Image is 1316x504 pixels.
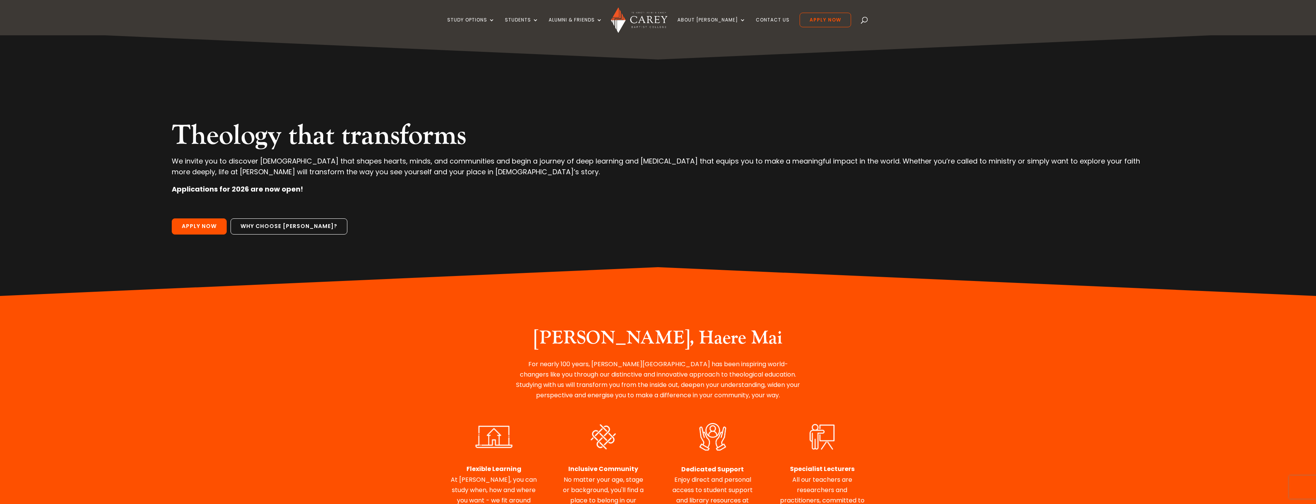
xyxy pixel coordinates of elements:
h2: [PERSON_NAME], Haere Mai [514,327,802,353]
p: For nearly 100 years, [PERSON_NAME][GEOGRAPHIC_DATA] has been inspiring world-changers like you t... [514,359,802,401]
a: Students [505,17,539,35]
a: Contact Us [756,17,790,35]
a: Why choose [PERSON_NAME]? [231,218,347,235]
strong: Applications for 2026 are now open! [172,184,303,194]
strong: Inclusive Community [568,464,638,473]
strong: Flexible Learning [466,464,521,473]
strong: Dedicated Support [681,465,744,474]
img: Expert Lecturers WHITE [796,421,848,452]
a: Apply Now [172,218,227,235]
img: Dedicated Support WHITE [688,421,737,453]
a: Apply Now [800,13,851,27]
img: Diverse & Inclusive WHITE [577,421,629,452]
a: Alumni & Friends [549,17,602,35]
a: About [PERSON_NAME] [677,17,746,35]
p: We invite you to discover [DEMOGRAPHIC_DATA] that shapes hearts, minds, and communities and begin... [172,156,1145,183]
h2: Theology that transforms [172,119,1145,156]
img: Carey Baptist College [611,7,667,33]
a: Study Options [447,17,495,35]
img: Flexible Learning WHITE [468,421,520,452]
strong: Specialist Lecturers [790,464,855,473]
